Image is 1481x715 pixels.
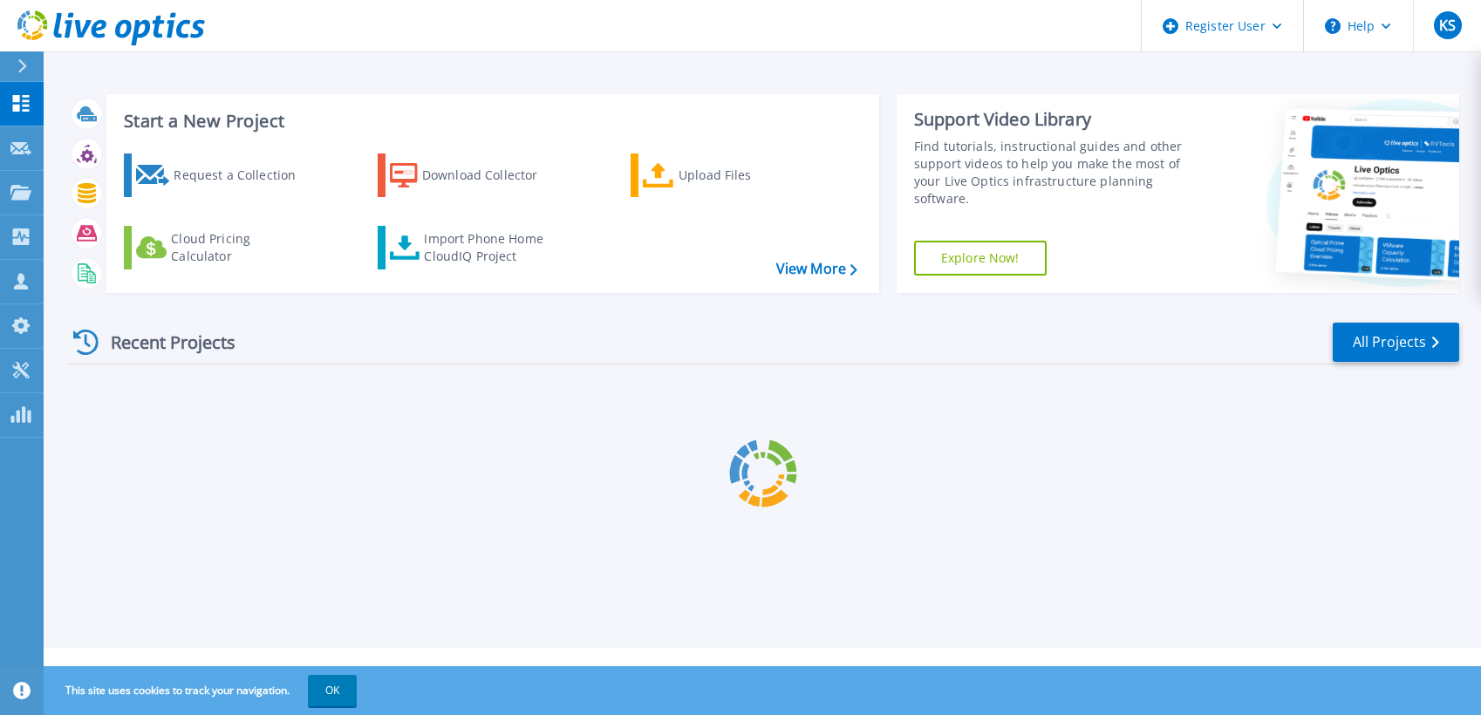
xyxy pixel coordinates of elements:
[124,112,857,131] h3: Start a New Project
[914,138,1198,208] div: Find tutorials, instructional guides and other support videos to help you make the most of your L...
[776,261,857,277] a: View More
[174,158,313,193] div: Request a Collection
[914,108,1198,131] div: Support Video Library
[308,675,357,706] button: OK
[631,153,825,197] a: Upload Files
[1439,18,1456,32] span: KS
[1333,323,1459,362] a: All Projects
[124,153,318,197] a: Request a Collection
[422,158,562,193] div: Download Collector
[124,226,318,269] a: Cloud Pricing Calculator
[67,321,259,364] div: Recent Projects
[424,230,560,265] div: Import Phone Home CloudIQ Project
[378,153,572,197] a: Download Collector
[914,241,1047,276] a: Explore Now!
[48,675,357,706] span: This site uses cookies to track your navigation.
[171,230,311,265] div: Cloud Pricing Calculator
[679,158,818,193] div: Upload Files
